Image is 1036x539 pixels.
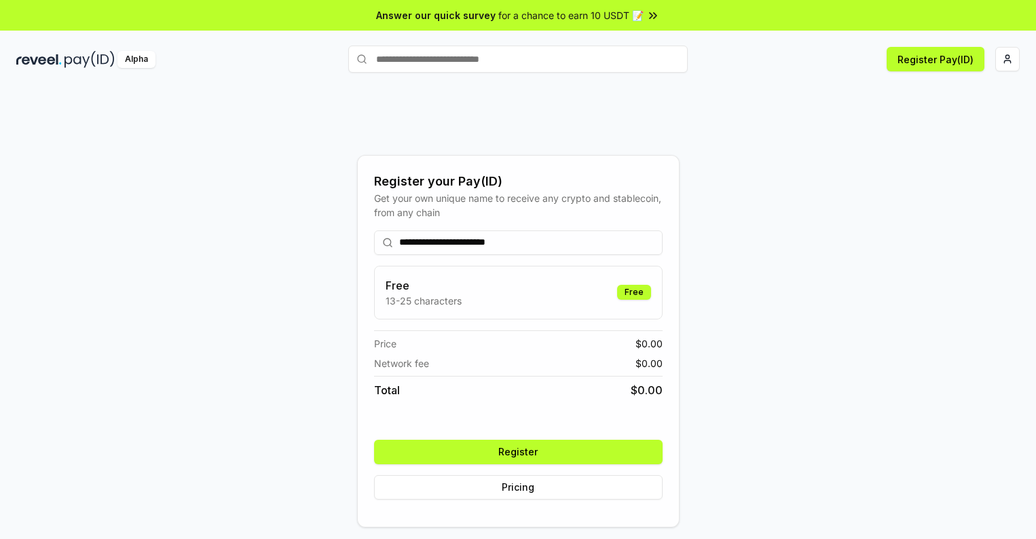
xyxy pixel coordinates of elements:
[887,47,984,71] button: Register Pay(ID)
[374,440,663,464] button: Register
[617,285,651,300] div: Free
[374,191,663,220] div: Get your own unique name to receive any crypto and stablecoin, from any chain
[498,8,644,22] span: for a chance to earn 10 USDT 📝
[631,382,663,398] span: $ 0.00
[374,382,400,398] span: Total
[635,356,663,370] span: $ 0.00
[635,336,663,351] span: $ 0.00
[386,294,462,308] p: 13-25 characters
[374,475,663,500] button: Pricing
[374,336,396,351] span: Price
[374,356,429,370] span: Network fee
[376,8,496,22] span: Answer our quick survey
[117,51,155,68] div: Alpha
[386,277,462,294] h3: Free
[374,172,663,191] div: Register your Pay(ID)
[16,51,62,68] img: reveel_dark
[64,51,115,68] img: pay_id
